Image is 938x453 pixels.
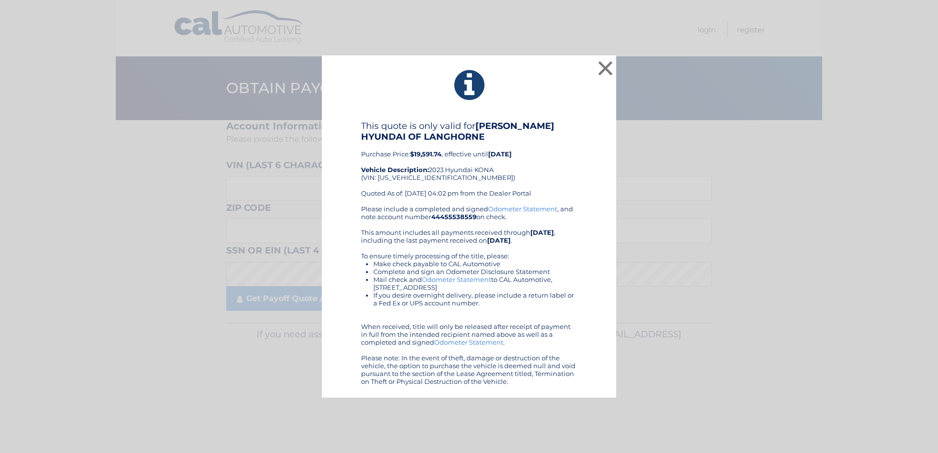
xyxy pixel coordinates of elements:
b: [PERSON_NAME] HYUNDAI OF LANGHORNE [361,121,554,142]
a: Odometer Statement [422,276,491,283]
li: Make check payable to CAL Automotive [373,260,577,268]
a: Odometer Statement [434,338,503,346]
li: Complete and sign an Odometer Disclosure Statement [373,268,577,276]
div: Please include a completed and signed , and note account number on check. This amount includes al... [361,205,577,385]
h4: This quote is only valid for [361,121,577,142]
b: 44455538559 [431,213,476,221]
button: × [596,58,615,78]
a: Odometer Statement [488,205,557,213]
b: $19,591.74 [410,150,442,158]
strong: Vehicle Description: [361,166,429,174]
div: Purchase Price: , effective until 2023 Hyundai KONA (VIN: [US_VEHICLE_IDENTIFICATION_NUMBER]) Quo... [361,121,577,205]
b: [DATE] [530,228,554,236]
b: [DATE] [487,236,511,244]
li: If you desire overnight delivery, please include a return label or a Fed Ex or UPS account number. [373,291,577,307]
b: [DATE] [488,150,512,158]
li: Mail check and to CAL Automotive, [STREET_ADDRESS] [373,276,577,291]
